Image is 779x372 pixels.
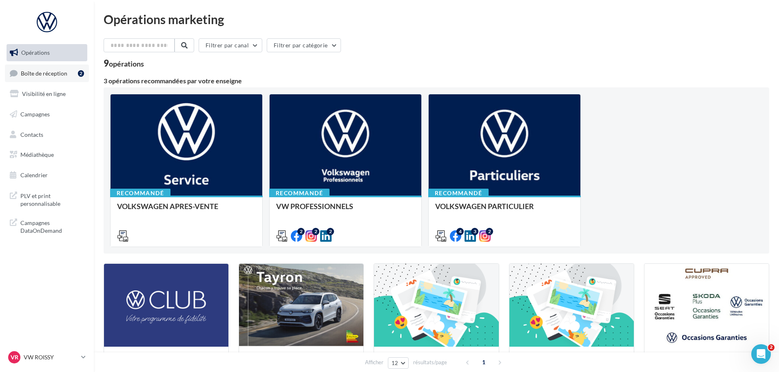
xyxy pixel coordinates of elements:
a: PLV et print personnalisable [5,187,89,211]
span: VOLKSWAGEN APRES-VENTE [117,202,218,211]
span: Afficher [365,359,383,366]
div: 3 opérations recommandées par votre enseigne [104,78,769,84]
span: Campagnes [20,111,50,118]
span: Campagnes DataOnDemand [20,217,84,235]
button: Filtrer par canal [199,38,262,52]
span: Visibilité en ligne [22,90,66,97]
div: Opérations marketing [104,13,769,25]
a: Visibilité en ligne [5,85,89,102]
div: 2 [327,228,334,235]
a: Calendrier [5,167,89,184]
span: VW PROFESSIONNELS [276,202,353,211]
span: Médiathèque [20,151,54,158]
a: Campagnes DataOnDemand [5,214,89,238]
span: Opérations [21,49,50,56]
button: Filtrer par catégorie [267,38,341,52]
div: 2 [297,228,305,235]
a: Médiathèque [5,146,89,163]
div: Recommandé [110,189,170,198]
a: Contacts [5,126,89,143]
a: Boîte de réception2 [5,65,89,82]
div: 2 [312,228,319,235]
span: Calendrier [20,172,48,178]
p: VW ROISSY [24,353,78,361]
div: 4 [456,228,464,235]
div: 3 [471,228,478,235]
span: Boîte de réception [21,69,67,76]
a: VR VW ROISSY [7,350,87,365]
span: VOLKSWAGEN PARTICULIER [435,202,534,211]
div: Recommandé [269,189,330,198]
span: VR [11,353,18,361]
div: opérations [109,60,144,67]
span: PLV et print personnalisable [20,190,84,208]
button: 12 [388,357,409,369]
div: Recommandé [428,189,489,198]
div: 2 [78,70,84,77]
span: 12 [392,360,398,366]
span: 2 [768,344,775,351]
div: 9 [104,59,144,68]
a: Opérations [5,44,89,61]
span: Contacts [20,131,43,138]
iframe: Intercom live chat [751,344,771,364]
span: résultats/page [413,359,447,366]
span: 1 [477,356,490,369]
div: 2 [486,228,493,235]
a: Campagnes [5,106,89,123]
